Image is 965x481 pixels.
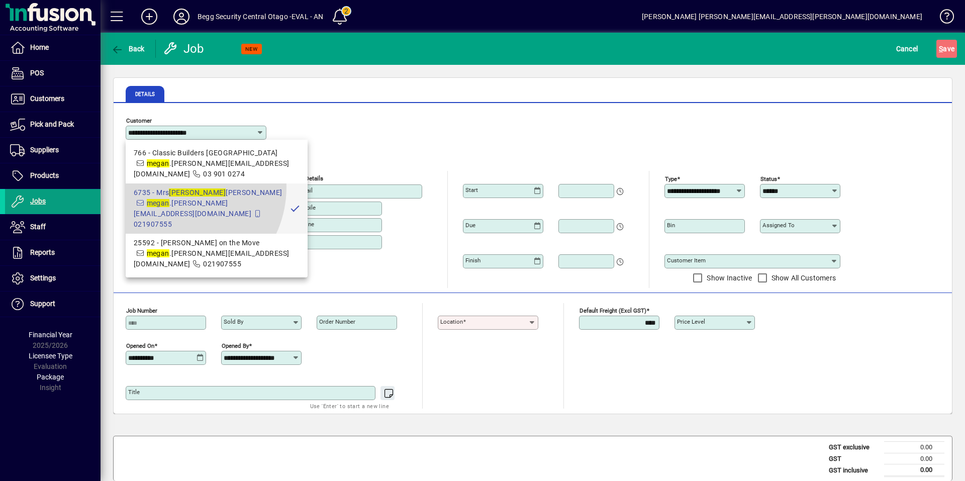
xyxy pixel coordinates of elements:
td: 0.00 [884,464,944,476]
mat-label: Job number [126,307,157,314]
a: Support [5,292,101,317]
span: Home [30,43,49,51]
mat-label: Sold by [224,318,243,325]
button: Cancel [894,40,921,58]
span: POS [30,69,44,77]
td: GST inclusive [824,464,884,476]
mat-label: Assigned to [762,222,795,229]
td: GST exclusive [824,442,884,453]
span: Reports [30,248,55,256]
mat-label: Email [298,187,313,194]
span: Products [30,171,59,179]
td: 0.00 [884,453,944,464]
span: Jobs [30,197,46,205]
mat-label: Customer [126,117,152,124]
label: Show Inactive [705,273,752,283]
mat-label: Start [465,186,478,194]
div: Job [163,41,206,57]
mat-label: Location [440,318,463,325]
a: Settings [5,266,101,291]
a: Suppliers [5,138,101,163]
mat-label: Opened by [222,342,249,349]
span: Financial Year [29,331,72,339]
mat-label: Mobile [298,204,316,211]
span: Details [135,92,155,97]
a: Knowledge Base [932,2,952,35]
mat-label: Status [760,175,777,182]
td: GST [824,453,884,464]
button: Back [109,40,147,58]
mat-label: Price Level [677,318,705,325]
a: Reports [5,240,101,265]
button: Save [936,40,957,58]
a: Pick and Pack [5,112,101,137]
mat-label: Due [465,222,475,229]
div: [PERSON_NAME] [PERSON_NAME][EMAIL_ADDRESS][PERSON_NAME][DOMAIN_NAME] [642,9,922,25]
span: Customers [30,94,64,103]
span: Package [37,373,64,381]
span: ave [939,41,954,57]
mat-hint: Use 'Enter' to start a new line [310,400,389,412]
span: Support [30,300,55,308]
app-page-header-button: Back [101,40,156,58]
span: Licensee Type [29,352,72,360]
mat-label: Customer Item [667,257,706,264]
mat-label: Country [128,250,148,257]
mat-label: Opened On [126,342,154,349]
td: 0.00 [884,442,944,453]
a: Staff [5,215,101,240]
button: Profile [165,8,198,26]
mat-label: Order number [319,318,355,325]
button: Add [133,8,165,26]
mat-label: Finish [465,257,480,264]
div: Begg Security Central Otago -EVAL - AN [198,9,324,25]
span: Cancel [896,41,918,57]
mat-label: Bin [667,222,675,229]
mat-label: Type [665,175,677,182]
span: Suppliers [30,146,59,154]
span: S [939,45,943,53]
a: POS [5,61,101,86]
span: Staff [30,223,46,231]
span: Back [111,45,145,53]
span: NEW [245,46,258,52]
mat-label: Title [128,389,140,396]
mat-label: Default Freight (excl GST) [580,307,646,314]
a: Products [5,163,101,188]
mat-label: Phone [298,221,314,228]
label: Show All Customers [769,273,836,283]
a: Customers [5,86,101,112]
span: Settings [30,274,56,282]
span: Pick and Pack [30,120,74,128]
a: Home [5,35,101,60]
